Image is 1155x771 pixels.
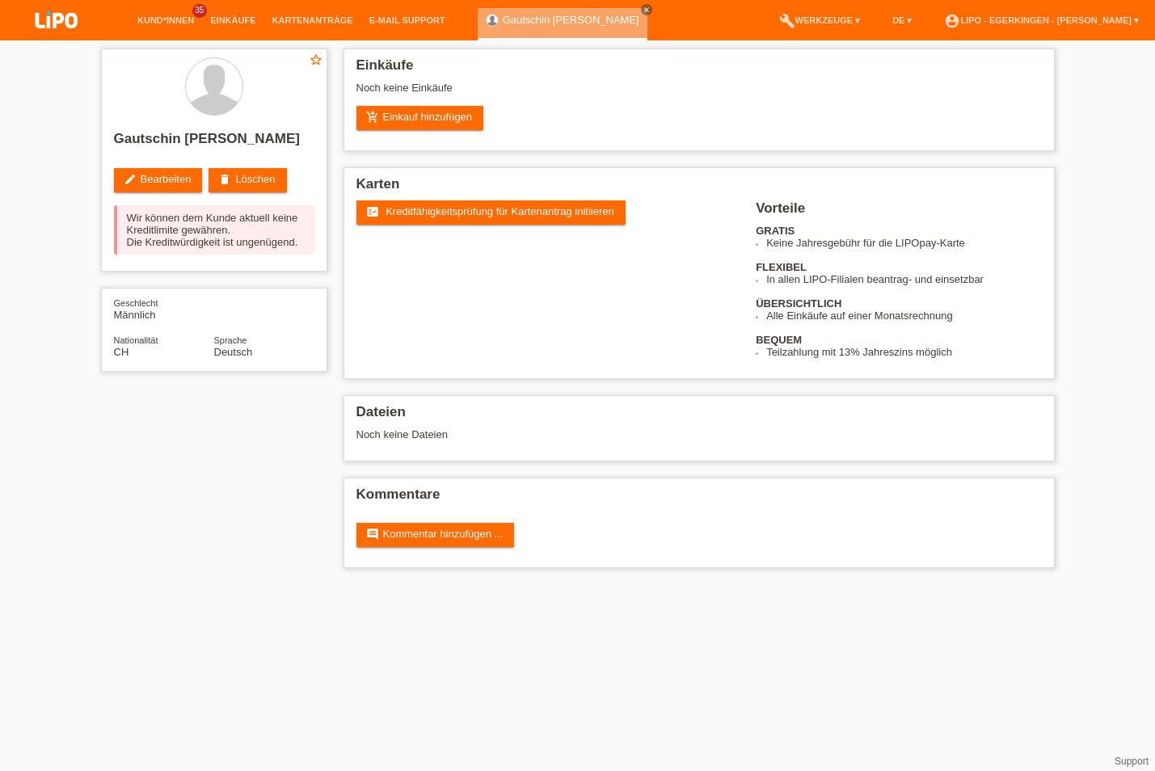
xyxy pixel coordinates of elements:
[356,428,850,440] div: Noch keine Dateien
[356,487,1042,511] h2: Kommentare
[779,13,795,29] i: build
[214,335,247,345] span: Sprache
[309,53,323,70] a: star_border
[202,15,263,25] a: Einkäufe
[766,346,1041,358] li: Teilzahlung mit 13% Jahreszins möglich
[756,297,841,310] b: ÜBERSICHTLICH
[356,404,1042,428] h2: Dateien
[192,4,207,18] span: 35
[124,173,137,186] i: edit
[936,15,1147,25] a: account_circleLIPO - Egerkingen - [PERSON_NAME] ▾
[366,528,379,541] i: comment
[356,200,626,225] a: fact_check Kreditfähigkeitsprüfung für Kartenantrag initiieren
[944,13,960,29] i: account_circle
[114,205,314,255] div: Wir können dem Kunde aktuell keine Kreditlimite gewähren. Die Kreditwürdigkeit ist ungenügend.
[756,225,795,237] b: GRATIS
[356,82,1042,106] div: Noch keine Einkäufe
[16,33,97,45] a: LIPO pay
[884,15,920,25] a: DE ▾
[503,14,639,26] a: Gautschin [PERSON_NAME]
[361,15,453,25] a: E-Mail Support
[1115,756,1149,767] a: Support
[756,200,1041,225] h2: Vorteile
[641,4,652,15] a: close
[766,273,1041,285] li: In allen LIPO-Filialen beantrag- und einsetzbar
[114,335,158,345] span: Nationalität
[129,15,202,25] a: Kund*innen
[366,205,379,218] i: fact_check
[114,131,314,155] h2: Gautschin [PERSON_NAME]
[218,173,231,186] i: delete
[771,15,869,25] a: buildWerkzeuge ▾
[356,523,515,547] a: commentKommentar hinzufügen ...
[756,334,802,346] b: BEQUEM
[366,111,379,124] i: add_shopping_cart
[214,346,253,358] span: Deutsch
[643,6,651,14] i: close
[114,168,203,192] a: editBearbeiten
[356,106,484,130] a: add_shopping_cartEinkauf hinzufügen
[386,205,614,217] span: Kreditfähigkeitsprüfung für Kartenantrag initiieren
[356,176,1042,200] h2: Karten
[209,168,286,192] a: deleteLöschen
[114,298,158,308] span: Geschlecht
[114,297,214,321] div: Männlich
[766,310,1041,322] li: Alle Einkäufe auf einer Monatsrechnung
[309,53,323,67] i: star_border
[264,15,361,25] a: Kartenanträge
[114,346,129,358] span: Schweiz
[766,237,1041,249] li: Keine Jahresgebühr für die LIPOpay-Karte
[356,57,1042,82] h2: Einkäufe
[756,261,807,273] b: FLEXIBEL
